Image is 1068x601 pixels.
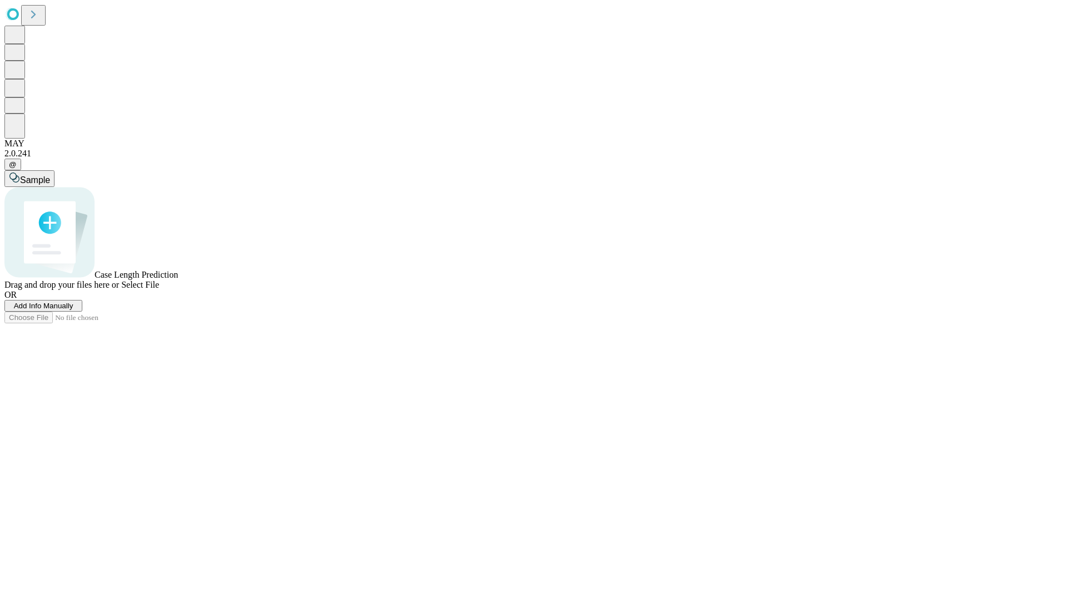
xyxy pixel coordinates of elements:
span: Add Info Manually [14,302,73,310]
span: @ [9,160,17,169]
button: Add Info Manually [4,300,82,312]
span: Sample [20,175,50,185]
div: 2.0.241 [4,149,1064,159]
span: Drag and drop your files here or [4,280,119,289]
div: MAY [4,139,1064,149]
span: Select File [121,280,159,289]
span: Case Length Prediction [95,270,178,279]
button: @ [4,159,21,170]
button: Sample [4,170,55,187]
span: OR [4,290,17,299]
